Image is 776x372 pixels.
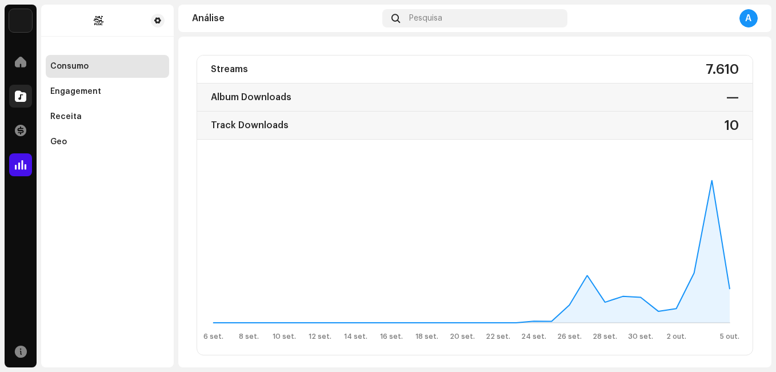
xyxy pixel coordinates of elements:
[203,333,223,340] text: 6 set.
[409,14,442,23] span: Pesquisa
[50,137,67,147] div: Geo
[486,333,510,340] text: 22 set.
[557,333,582,340] text: 26 set.
[726,88,739,106] div: —
[50,14,146,27] img: f599b786-36f7-43ff-9e93-dc84791a6e00
[211,116,289,134] div: Track Downloads
[593,333,617,340] text: 28 set.
[720,333,739,340] text: 5 out.
[46,105,169,128] re-m-nav-item: Receita
[46,80,169,103] re-m-nav-item: Engagement
[46,55,169,78] re-m-nav-item: Consumo
[415,333,438,340] text: 18 set.
[521,333,546,340] text: 24 set.
[344,333,367,340] text: 14 set.
[50,62,89,71] div: Consumo
[192,14,378,23] div: Análise
[309,333,331,340] text: 12 set.
[9,9,32,32] img: c86870aa-2232-4ba3-9b41-08f587110171
[380,333,403,340] text: 16 set.
[273,333,296,340] text: 10 set.
[50,112,82,121] div: Receita
[666,333,686,340] text: 2 out.
[211,60,248,78] div: Streams
[706,60,739,78] div: 7.610
[725,116,739,134] div: 10
[628,333,653,340] text: 30 set.
[239,333,259,340] text: 8 set.
[50,87,101,96] div: Engagement
[450,333,475,340] text: 20 set.
[46,130,169,153] re-m-nav-item: Geo
[739,9,758,27] div: A
[211,88,291,106] div: Album Downloads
